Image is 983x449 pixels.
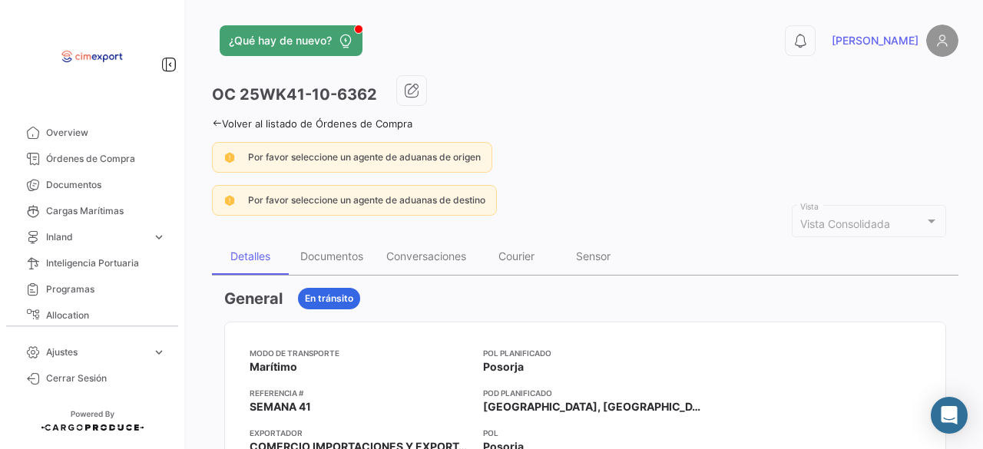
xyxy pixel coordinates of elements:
a: Cargas Marítimas [12,198,172,224]
app-card-info-title: POD Planificado [483,387,704,399]
button: ¿Qué hay de nuevo? [220,25,362,56]
h3: OC 25WK41-10-6362 [212,84,377,105]
img: logo-cimexport.png [54,18,131,95]
a: Volver al listado de Órdenes de Compra [212,117,412,130]
app-card-info-title: Referencia # [250,387,471,399]
span: Posorja [483,359,524,375]
div: Documentos [300,249,363,262]
span: expand_more [152,345,166,359]
app-card-info-title: POL Planificado [483,347,704,359]
span: Documentos [46,178,166,192]
span: Inland [46,230,146,244]
div: Sensor [576,249,611,262]
div: Detalles [230,249,270,262]
span: En tránsito [305,292,353,305]
span: ¿Qué hay de nuevo? [229,33,332,48]
img: placeholder-user.png [926,25,958,57]
span: [PERSON_NAME] [832,33,918,48]
span: Allocation [46,309,166,322]
a: Inteligencia Portuaria [12,250,172,276]
span: [GEOGRAPHIC_DATA], [GEOGRAPHIC_DATA] [483,399,704,414]
span: Overview [46,126,166,140]
h3: General [224,288,283,309]
span: Por favor seleccione un agente de aduanas de origen [248,151,481,163]
span: expand_more [152,230,166,244]
span: Cerrar Sesión [46,371,166,385]
app-card-info-title: POL [483,427,704,439]
span: Marítimo [250,359,297,375]
span: Por favor seleccione un agente de aduanas de destino [248,194,485,206]
app-card-info-title: Exportador [250,427,471,439]
span: Órdenes de Compra [46,152,166,166]
span: Inteligencia Portuaria [46,256,166,270]
a: Allocation [12,302,172,328]
span: SEMANA 41 [250,399,311,414]
a: Documentos [12,172,172,198]
div: Conversaciones [386,249,466,262]
span: Ajustes [46,345,146,359]
div: Courier [498,249,535,262]
app-card-info-title: Modo de Transporte [250,347,471,359]
mat-select-trigger: Vista Consolidada [800,217,890,230]
div: Abrir Intercom Messenger [931,397,968,434]
span: Programas [46,282,166,296]
a: Órdenes de Compra [12,146,172,172]
a: Programas [12,276,172,302]
span: Cargas Marítimas [46,204,166,218]
a: Overview [12,120,172,146]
